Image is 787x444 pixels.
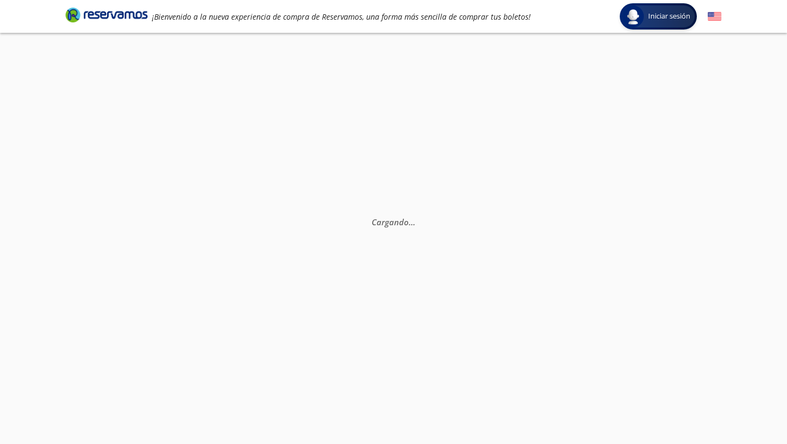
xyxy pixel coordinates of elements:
em: Cargando [372,217,415,227]
span: . [411,217,413,227]
span: . [413,217,415,227]
i: Brand Logo [66,7,148,23]
em: ¡Bienvenido a la nueva experiencia de compra de Reservamos, una forma más sencilla de comprar tus... [152,11,531,22]
button: English [708,10,721,24]
span: Iniciar sesión [644,11,695,22]
a: Brand Logo [66,7,148,26]
span: . [409,217,411,227]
